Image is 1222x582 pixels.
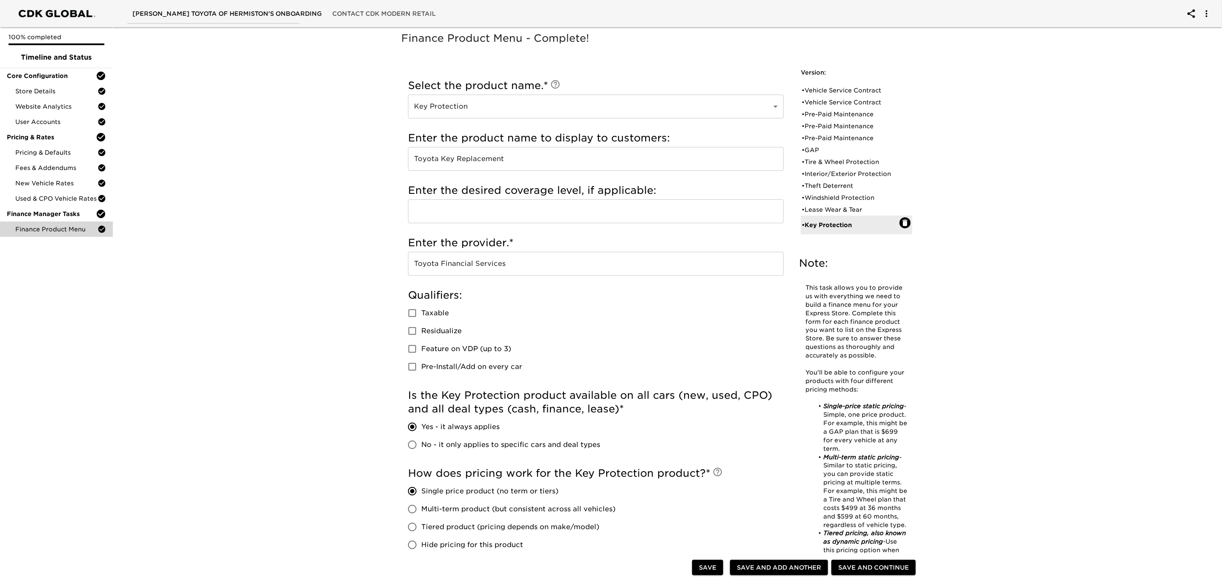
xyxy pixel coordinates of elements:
[692,560,723,576] button: Save
[15,102,98,111] span: Website Analytics
[15,194,98,203] span: Used & CPO Vehicle Rates
[332,9,436,19] span: Contact CDK Modern Retail
[805,284,908,360] p: This task allows you to provide us with everything we need to build a finance menu for your Expre...
[7,52,106,63] span: Timeline and Status
[802,221,900,229] div: • Key Protection
[802,134,900,142] div: • Pre-Paid Maintenance
[9,33,104,41] p: 100% completed
[801,180,912,192] div: •Theft Deterrent
[421,326,462,336] span: Residualize
[7,133,96,141] span: Pricing & Rates
[801,156,912,168] div: •Tire & Wheel Protection
[801,192,912,204] div: •Windshield Protection
[805,369,908,394] p: You'll be able to configure your products with four different pricing methods:
[421,344,511,354] span: Feature on VDP (up to 3)
[802,158,900,166] div: • Tire & Wheel Protection
[823,403,904,409] em: Single-price static pricing
[799,256,914,270] h5: Note:
[801,68,912,78] h6: Version:
[401,32,926,45] h5: Finance Product Menu - Complete!
[15,225,98,233] span: Finance Product Menu
[15,87,98,95] span: Store Details
[823,530,908,545] em: Tiered pricing, also known as dynamic pricing
[408,184,784,197] h5: Enter the desired coverage level, if applicable:
[823,454,899,461] em: Multi-term static pricing
[899,454,902,461] em: -
[883,538,886,545] em: -
[408,252,784,276] input: Example: SafeGuard, EasyCare, JM&A
[801,144,912,156] div: •GAP
[421,362,522,372] span: Pre-Install/Add on every car
[802,86,900,95] div: • Vehicle Service Contract
[421,422,500,432] span: Yes - it always applies
[838,562,909,573] span: Save and Continue
[1196,3,1217,24] button: account of current user
[408,236,784,250] h5: Enter the provider.
[730,560,828,576] button: Save and Add Another
[408,467,784,480] h5: How does pricing work for the Key Protection product?
[801,108,912,120] div: •Pre-Paid Maintenance
[801,168,912,180] div: •Interior/Exterior Protection
[814,453,908,530] li: Similar to static pricing, you can provide static pricing at multiple terms. For example, this mi...
[15,118,98,126] span: User Accounts
[801,120,912,132] div: •Pre-Paid Maintenance
[408,79,784,92] h5: Select the product name.
[802,182,900,190] div: • Theft Deterrent
[421,440,600,450] span: No - it only applies to specific cars and deal types
[801,84,912,96] div: •Vehicle Service Contract
[408,389,784,416] h5: Is the Key Protection product available on all cars (new, used, CPO) and all deal types (cash, fi...
[801,96,912,108] div: •Vehicle Service Contract
[408,288,784,302] h5: Qualifiers:
[421,522,599,532] span: Tiered product (pricing depends on make/model)
[7,210,96,218] span: Finance Manager Tasks
[802,170,900,178] div: • Interior/Exterior Protection
[802,110,900,118] div: • Pre-Paid Maintenance
[802,146,900,154] div: • GAP
[802,122,900,130] div: • Pre-Paid Maintenance
[737,562,821,573] span: Save and Add Another
[900,217,911,228] button: Delete: Key Protection
[1181,3,1202,24] button: account of current user
[408,131,784,145] h5: Enter the product name to display to customers:
[15,148,98,157] span: Pricing & Defaults
[801,216,912,234] div: •Key Protection
[802,205,900,214] div: • Lease Wear & Tear
[699,562,716,573] span: Save
[814,402,908,453] li: - Simple, one price product. For example, this might be a GAP plan that is $699 for every vehicle...
[15,179,98,187] span: New Vehicle Rates
[408,95,784,118] div: Key Protection
[831,560,916,576] button: Save and Continue
[421,308,449,318] span: Taxable
[132,9,322,19] span: [PERSON_NAME] Toyota of Hermiston's Onboarding
[802,98,900,107] div: • Vehicle Service Contract
[802,193,900,202] div: • Windshield Protection
[801,132,912,144] div: •Pre-Paid Maintenance
[7,72,96,80] span: Core Configuration
[15,164,98,172] span: Fees & Addendums
[421,504,615,514] span: Multi-term product (but consistent across all vehicles)
[801,204,912,216] div: •Lease Wear & Tear
[421,486,558,496] span: Single price product (no term or tiers)
[421,540,523,550] span: Hide pricing for this product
